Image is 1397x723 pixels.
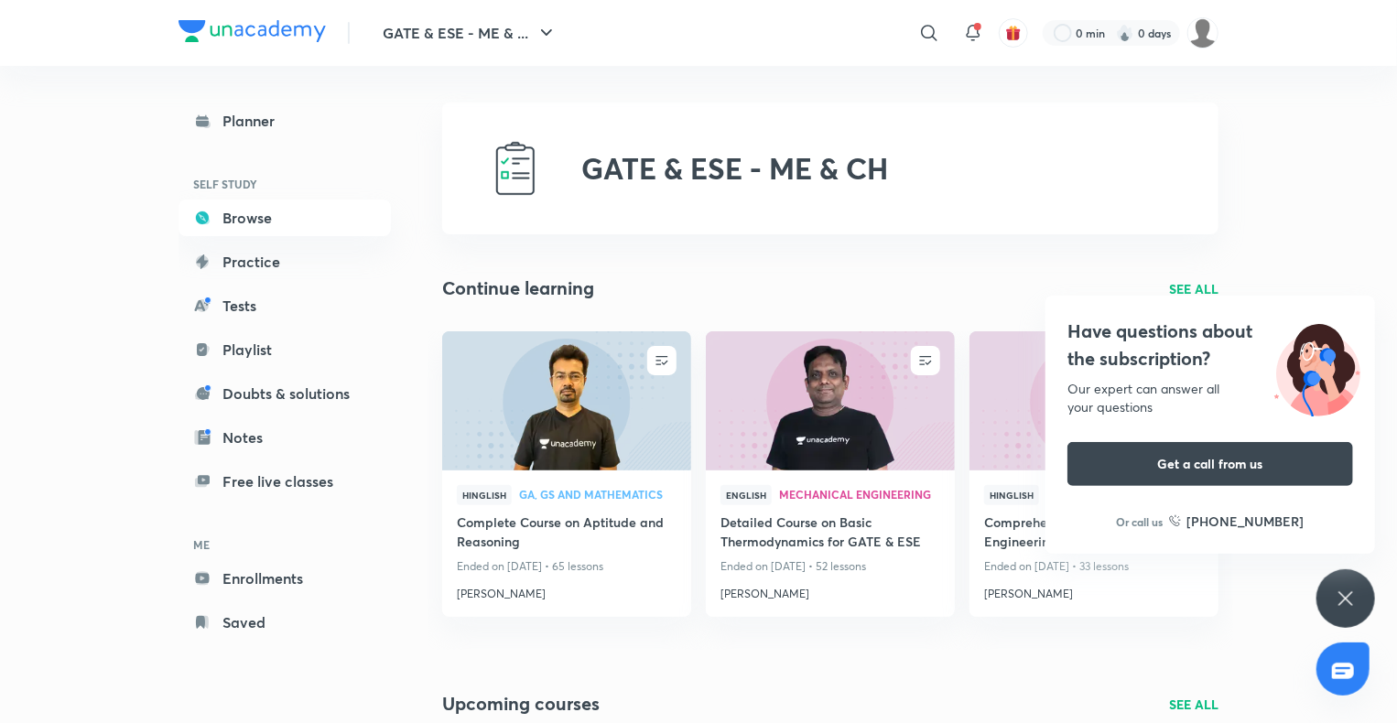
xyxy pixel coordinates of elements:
[1117,513,1164,530] p: Or call us
[969,331,1218,470] a: new-thumbnail
[179,331,391,368] a: Playlist
[720,513,940,555] a: Detailed Course on Basic Thermodynamics for GATE & ESE
[720,578,940,602] a: [PERSON_NAME]
[442,331,691,470] a: new-thumbnail
[1260,318,1375,416] img: ttu_illustration_new.svg
[486,139,545,198] img: GATE & ESE - ME & CH
[519,489,677,502] a: GA, GS and Mathematics
[179,463,391,500] a: Free live classes
[457,485,512,505] span: Hinglish
[179,529,391,560] h6: ME
[179,560,391,597] a: Enrollments
[179,243,391,280] a: Practice
[179,287,391,324] a: Tests
[442,690,600,718] h2: Upcoming courses
[1005,25,1022,41] img: avatar
[457,555,677,578] p: Ended on [DATE] • 65 lessons
[1187,512,1305,531] h6: [PHONE_NUMBER]
[779,489,940,502] a: Mechanical Engineering
[1116,24,1134,42] img: streak
[1067,318,1353,372] h4: Have questions about the subscription?
[720,485,772,505] span: English
[179,375,391,412] a: Doubts & solutions
[984,485,1039,505] span: Hinglish
[984,555,1204,578] p: Ended on [DATE] • 33 lessons
[179,20,326,47] a: Company Logo
[779,489,940,500] span: Mechanical Engineering
[984,578,1204,602] a: [PERSON_NAME]
[179,419,391,456] a: Notes
[706,331,955,470] a: new-thumbnail
[1169,279,1218,298] a: SEE ALL
[179,20,326,42] img: Company Logo
[179,604,391,641] a: Saved
[457,513,677,555] a: Complete Course on Aptitude and Reasoning
[1067,442,1353,486] button: Get a call from us
[984,513,1204,555] a: Comprehensive Course on Engineering Mechanics
[439,329,693,471] img: new-thumbnail
[519,489,677,500] span: GA, GS and Mathematics
[999,18,1028,48] button: avatar
[1169,695,1218,714] a: SEE ALL
[442,275,594,302] h2: Continue learning
[720,555,940,578] p: Ended on [DATE] • 52 lessons
[179,168,391,200] h6: SELF STUDY
[581,151,888,186] h2: GATE & ESE - ME & CH
[179,200,391,236] a: Browse
[703,329,957,471] img: new-thumbnail
[457,578,677,602] a: [PERSON_NAME]
[1187,17,1218,49] img: Prashant Kumar
[1067,380,1353,416] div: Our expert can answer all your questions
[372,15,569,51] button: GATE & ESE - ME & ...
[179,103,391,139] a: Planner
[1169,512,1305,531] a: [PHONE_NUMBER]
